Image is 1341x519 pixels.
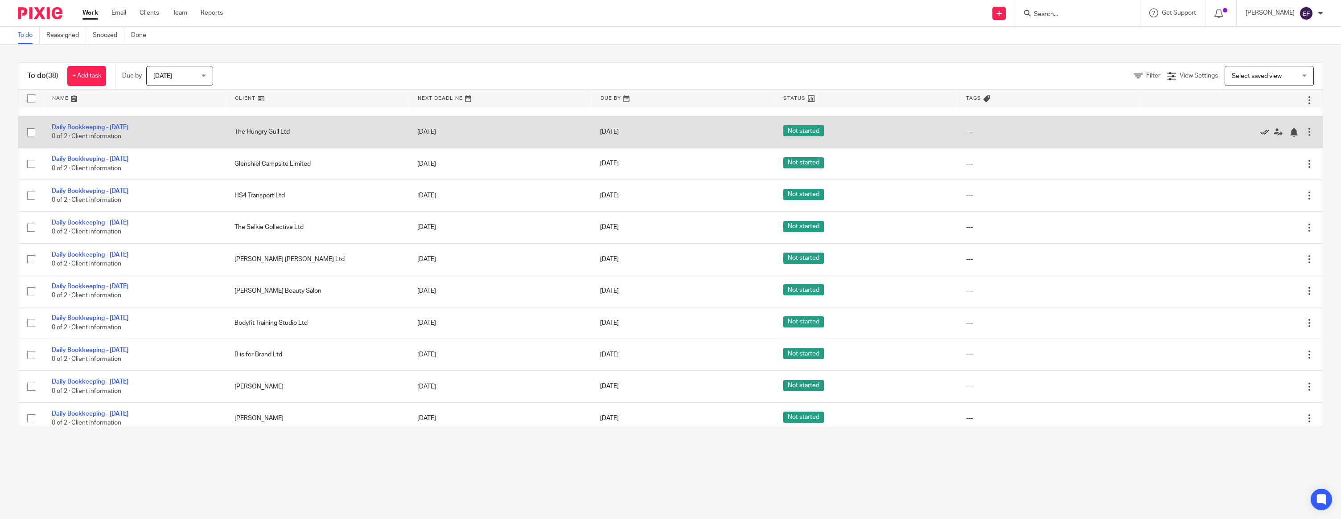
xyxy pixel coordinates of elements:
span: [DATE] [600,256,619,262]
a: Daily Bookkeeping - [DATE] [52,252,128,258]
span: [DATE] [600,225,619,231]
a: Done [131,27,153,44]
div: --- [966,319,1131,327]
td: The Selkie Collective Ltd [226,212,408,243]
td: [DATE] [408,212,591,243]
div: --- [966,350,1131,359]
span: [DATE] [600,129,619,135]
td: Glenshiel Campsite Limited [226,148,408,180]
td: [DATE] [408,116,591,148]
a: Daily Bookkeeping - [DATE] [52,315,128,321]
span: Not started [783,348,824,359]
span: Not started [783,316,824,327]
a: Email [111,8,126,17]
a: Daily Bookkeeping - [DATE] [52,156,128,162]
td: B is for Brand Ltd [226,339,408,371]
h1: To do [27,71,58,81]
td: [PERSON_NAME] [226,371,408,402]
span: View Settings [1180,73,1218,79]
div: --- [966,127,1131,136]
span: Not started [783,284,824,295]
span: [DATE] [600,384,619,390]
span: [DATE] [600,320,619,326]
div: --- [966,255,1131,264]
p: Due by [122,71,142,80]
span: Not started [783,157,824,168]
div: --- [966,286,1131,295]
div: --- [966,223,1131,232]
img: svg%3E [1299,6,1313,20]
td: [DATE] [408,402,591,434]
span: 0 of 2 · Client information [52,261,121,267]
div: --- [966,382,1131,391]
td: HS4 Transport Ltd [226,180,408,211]
a: Daily Bookkeeping - [DATE] [52,347,128,353]
input: Search [1033,11,1113,19]
span: 0 of 2 · Client information [52,324,121,331]
span: Filter [1146,73,1160,79]
span: Not started [783,221,824,232]
td: [DATE] [408,307,591,339]
td: [DATE] [408,243,591,275]
span: 0 of 2 · Client information [52,356,121,362]
td: [PERSON_NAME] [226,402,408,434]
p: [PERSON_NAME] [1246,8,1295,17]
td: [DATE] [408,339,591,371]
span: [DATE] [153,73,172,79]
a: Team [173,8,187,17]
span: Not started [783,380,824,391]
span: Tags [966,96,981,101]
span: Not started [783,253,824,264]
a: Clients [140,8,159,17]
span: Select saved view [1232,73,1282,79]
a: Reports [201,8,223,17]
span: Not started [783,125,824,136]
td: Bodyfit Training Studio Ltd [226,307,408,339]
span: [DATE] [600,288,619,294]
a: To do [18,27,40,44]
span: 0 of 2 · Client information [52,197,121,203]
span: [DATE] [600,161,619,167]
a: Daily Bookkeeping - [DATE] [52,220,128,226]
a: + Add task [67,66,106,86]
span: 0 of 2 · Client information [52,420,121,426]
span: Not started [783,412,824,423]
span: Not started [783,189,824,200]
img: Pixie [18,7,62,19]
span: 0 of 2 · Client information [52,165,121,172]
td: The Hungry Gull Ltd [226,116,408,148]
a: Daily Bookkeeping - [DATE] [52,411,128,417]
span: [DATE] [600,415,619,421]
a: Work [82,8,98,17]
a: Daily Bookkeeping - [DATE] [52,283,128,290]
td: [DATE] [408,371,591,402]
div: --- [966,191,1131,200]
td: [PERSON_NAME] [PERSON_NAME] Ltd [226,243,408,275]
a: Reassigned [46,27,86,44]
span: (38) [46,72,58,79]
td: [DATE] [408,275,591,307]
div: --- [966,414,1131,423]
span: 0 of 2 · Client information [52,293,121,299]
span: [DATE] [600,192,619,199]
span: Get Support [1162,10,1196,16]
td: [PERSON_NAME] Beauty Salon [226,275,408,307]
span: 0 of 2 · Client information [52,229,121,235]
span: 0 of 2 · Client information [52,388,121,394]
a: Daily Bookkeeping - [DATE] [52,379,128,385]
a: Mark as done [1260,127,1274,136]
div: --- [966,159,1131,168]
span: 0 of 2 · Client information [52,133,121,139]
td: [DATE] [408,180,591,211]
a: Daily Bookkeeping - [DATE] [52,124,128,131]
span: [DATE] [600,351,619,358]
td: [DATE] [408,148,591,180]
a: Daily Bookkeeping - [DATE] [52,188,128,194]
a: Snoozed [93,27,124,44]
